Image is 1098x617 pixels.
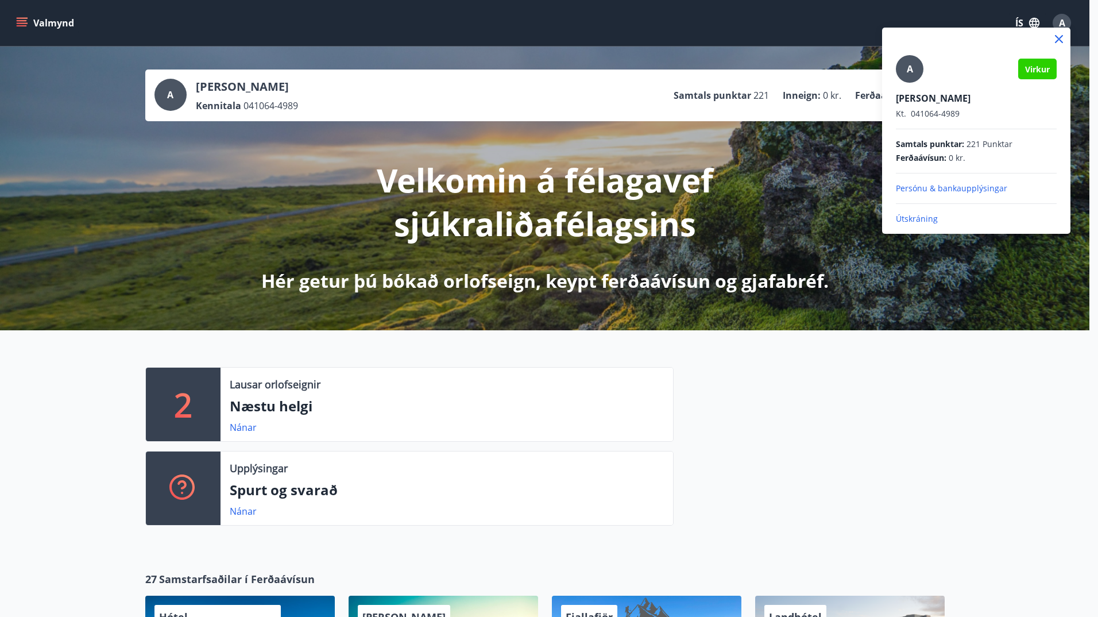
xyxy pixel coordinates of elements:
[896,213,1057,225] p: Útskráning
[896,108,1057,119] p: 041064-4989
[896,138,964,150] span: Samtals punktar :
[896,92,1057,105] p: [PERSON_NAME]
[907,63,913,75] span: A
[896,183,1057,194] p: Persónu & bankaupplýsingar
[966,138,1012,150] span: 221 Punktar
[896,108,906,119] span: Kt.
[1025,64,1050,75] span: Virkur
[949,152,965,164] span: 0 kr.
[896,152,946,164] span: Ferðaávísun :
